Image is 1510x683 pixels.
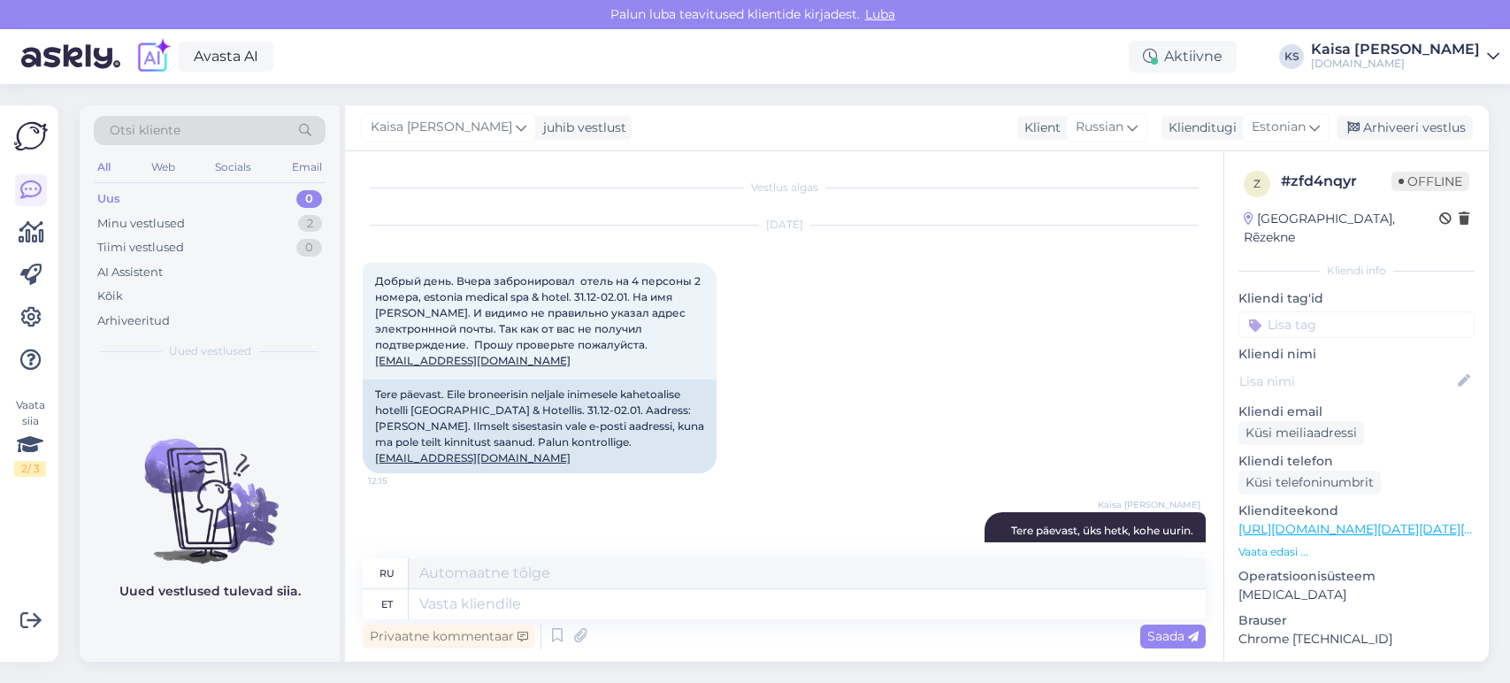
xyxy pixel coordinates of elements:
[381,589,393,619] div: et
[363,180,1206,196] div: Vestlus algas
[14,397,46,477] div: Vaata siia
[1391,172,1469,191] span: Offline
[375,274,703,367] span: Добрый день. Вчера забронировал отель на 4 персоны 2 номера, estonia medical spa & hotel. 31.12-0...
[379,558,395,588] div: ru
[375,354,571,367] a: [EMAIL_ADDRESS][DOMAIN_NAME]
[211,156,255,179] div: Socials
[148,156,179,179] div: Web
[1238,630,1475,648] p: Chrome [TECHNICAL_ID]
[375,451,571,464] a: [EMAIL_ADDRESS][DOMAIN_NAME]
[1311,42,1499,71] a: Kaisa [PERSON_NAME][DOMAIN_NAME]
[1161,119,1237,137] div: Klienditugi
[1238,311,1475,338] input: Lisa tag
[80,407,340,566] img: No chats
[110,121,180,140] span: Otsi kliente
[368,474,434,487] span: 12:15
[288,156,326,179] div: Email
[1337,116,1473,140] div: Arhiveeri vestlus
[14,119,48,153] img: Askly Logo
[97,215,185,233] div: Minu vestlused
[363,625,535,648] div: Privaatne kommentaar
[97,190,120,208] div: Uus
[296,239,322,257] div: 0
[296,190,322,208] div: 0
[97,239,184,257] div: Tiimi vestlused
[1238,421,1364,445] div: Küsi meiliaadressi
[860,6,901,22] span: Luba
[1238,345,1475,364] p: Kliendi nimi
[1129,41,1237,73] div: Aktiivne
[1098,498,1200,511] span: Kaisa [PERSON_NAME]
[179,42,273,72] a: Avasta AI
[1238,452,1475,471] p: Kliendi telefon
[1238,611,1475,630] p: Brauser
[1311,42,1480,57] div: Kaisa [PERSON_NAME]
[1281,171,1391,192] div: # zfd4nqyr
[371,118,512,137] span: Kaisa [PERSON_NAME]
[536,119,626,137] div: juhib vestlust
[1238,263,1475,279] div: Kliendi info
[97,264,163,281] div: AI Assistent
[14,461,46,477] div: 2 / 3
[1238,289,1475,308] p: Kliendi tag'id
[1238,471,1381,495] div: Küsi telefoninumbrit
[1017,119,1061,137] div: Klient
[1238,544,1475,560] p: Vaata edasi ...
[1279,44,1304,69] div: KS
[298,215,322,233] div: 2
[363,217,1206,233] div: [DATE]
[169,343,251,359] span: Uued vestlused
[1147,628,1199,644] span: Saada
[1076,118,1123,137] span: Russian
[1238,502,1475,520] p: Klienditeekond
[97,312,170,330] div: Arhiveeritud
[1238,567,1475,586] p: Operatsioonisüsteem
[94,156,114,179] div: All
[119,582,301,601] p: Uued vestlused tulevad siia.
[1011,524,1193,537] span: Tere päevast, üks hetk, kohe uurin.
[1238,586,1475,604] p: [MEDICAL_DATA]
[134,38,172,75] img: explore-ai
[1239,372,1454,391] input: Lisa nimi
[1238,403,1475,421] p: Kliendi email
[1252,118,1306,137] span: Estonian
[1311,57,1480,71] div: [DOMAIN_NAME]
[97,288,123,305] div: Kõik
[363,380,717,473] div: Tere päevast. Eile broneerisin neljale inimesele kahetoalise hotelli [GEOGRAPHIC_DATA] & Hotellis...
[1244,210,1439,247] div: [GEOGRAPHIC_DATA], Rēzekne
[1253,177,1261,190] span: z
